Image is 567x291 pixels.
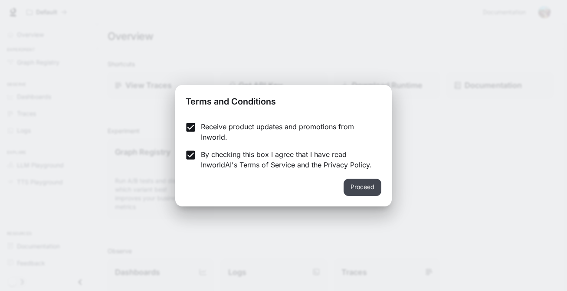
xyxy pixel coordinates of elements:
[324,160,370,169] a: Privacy Policy
[201,121,374,142] p: Receive product updates and promotions from Inworld.
[201,149,374,170] p: By checking this box I agree that I have read InworldAI's and the .
[175,85,391,114] h2: Terms and Conditions
[344,179,381,196] button: Proceed
[239,160,295,169] a: Terms of Service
